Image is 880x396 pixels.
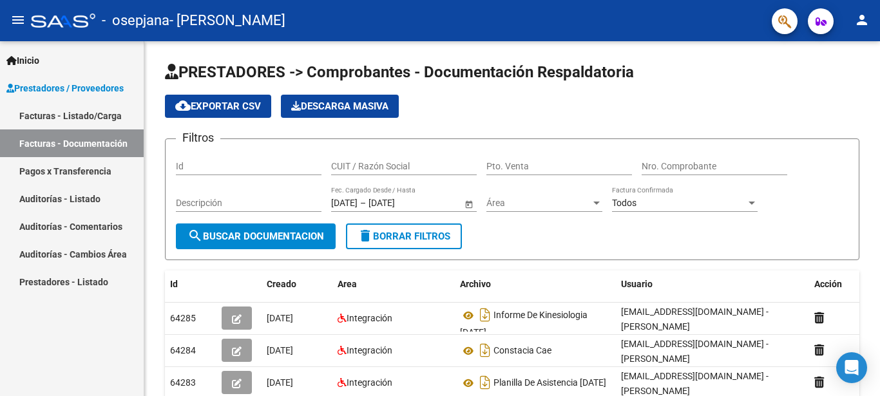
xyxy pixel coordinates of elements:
mat-icon: cloud_download [175,98,191,113]
span: Creado [267,279,296,289]
div: Open Intercom Messenger [836,352,867,383]
span: 64283 [170,377,196,388]
span: Acción [814,279,842,289]
span: Archivo [460,279,491,289]
i: Descargar documento [477,340,493,361]
span: Usuario [621,279,653,289]
span: - [PERSON_NAME] [169,6,285,35]
span: - osepjana [102,6,169,35]
span: Planilla De Asistencia [DATE] [493,378,606,388]
button: Open calendar [462,197,475,211]
span: Area [338,279,357,289]
span: [EMAIL_ADDRESS][DOMAIN_NAME] - [PERSON_NAME] [621,306,769,332]
span: Integración [347,313,392,323]
span: Descarga Masiva [291,100,388,112]
input: Fecha fin [368,198,432,209]
datatable-header-cell: Area [332,270,455,298]
button: Buscar Documentacion [176,223,336,249]
datatable-header-cell: Creado [262,270,332,298]
input: Fecha inicio [331,198,358,209]
span: Prestadores / Proveedores [6,81,124,95]
button: Descarga Masiva [281,95,399,118]
datatable-header-cell: Archivo [455,270,616,298]
app-download-masive: Descarga masiva de comprobantes (adjuntos) [281,95,399,118]
span: Exportar CSV [175,100,261,112]
mat-icon: search [187,228,203,243]
span: Inicio [6,53,39,68]
h3: Filtros [176,129,220,147]
button: Exportar CSV [165,95,271,118]
span: Id [170,279,178,289]
datatable-header-cell: Id [165,270,216,298]
span: [DATE] [267,313,293,323]
span: 64284 [170,345,196,355]
mat-icon: person [854,12,870,28]
span: [DATE] [267,345,293,355]
mat-icon: delete [358,228,373,243]
datatable-header-cell: Usuario [616,270,809,298]
span: [EMAIL_ADDRESS][DOMAIN_NAME] - [PERSON_NAME] [621,371,769,396]
i: Descargar documento [477,305,493,325]
datatable-header-cell: Acción [809,270,874,298]
span: Integración [347,377,392,388]
button: Borrar Filtros [346,223,462,249]
span: Todos [612,198,636,208]
span: PRESTADORES -> Comprobantes - Documentación Respaldatoria [165,63,634,81]
span: [EMAIL_ADDRESS][DOMAIN_NAME] - [PERSON_NAME] [621,339,769,364]
mat-icon: menu [10,12,26,28]
span: Informe De Kinesiologia [DATE] [460,310,588,338]
span: Constacia Cae [493,346,551,356]
span: Integración [347,345,392,355]
span: [DATE] [267,377,293,388]
span: – [360,198,366,209]
i: Descargar documento [477,372,493,393]
span: Buscar Documentacion [187,231,324,242]
span: Área [486,198,591,209]
span: 64285 [170,313,196,323]
span: Borrar Filtros [358,231,450,242]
